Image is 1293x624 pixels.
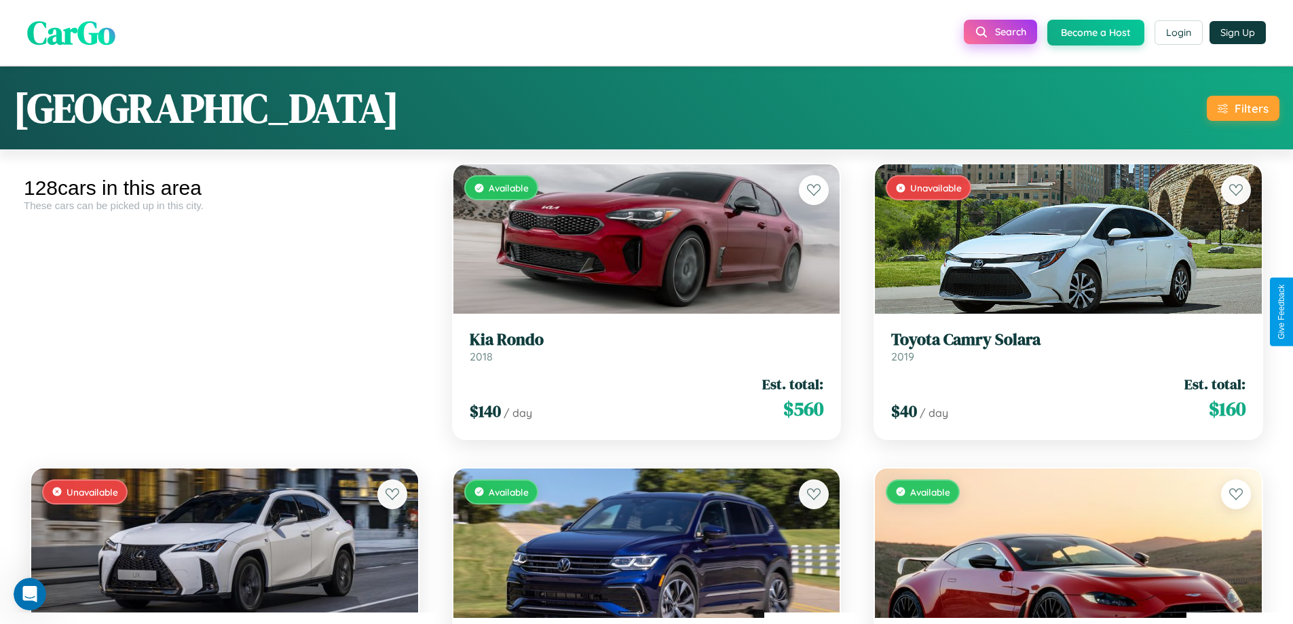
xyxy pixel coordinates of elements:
span: / day [920,406,948,420]
span: Available [910,486,950,498]
span: $ 560 [783,395,823,422]
div: Give Feedback [1277,285,1286,339]
a: Kia Rondo2018 [470,330,824,363]
span: / day [504,406,532,420]
span: CarGo [27,10,115,55]
h1: [GEOGRAPHIC_DATA] [14,80,399,136]
h3: Toyota Camry Solara [891,330,1245,350]
div: Filters [1235,101,1269,115]
button: Filters [1207,96,1279,121]
span: Available [489,182,529,194]
span: Available [489,486,529,498]
h3: Kia Rondo [470,330,824,350]
span: 2019 [891,350,914,363]
span: $ 160 [1209,395,1245,422]
iframe: Intercom live chat [14,578,46,610]
span: Unavailable [67,486,118,498]
button: Become a Host [1047,20,1144,45]
button: Sign Up [1210,21,1266,44]
span: Unavailable [910,182,962,194]
button: Search [964,20,1037,44]
div: These cars can be picked up in this city. [24,200,426,211]
span: Est. total: [762,374,823,394]
span: $ 40 [891,400,917,422]
span: Est. total: [1184,374,1245,394]
span: $ 140 [470,400,501,422]
a: Toyota Camry Solara2019 [891,330,1245,363]
span: 2018 [470,350,493,363]
div: 128 cars in this area [24,177,426,200]
span: Search [995,26,1026,38]
button: Login [1155,20,1203,45]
